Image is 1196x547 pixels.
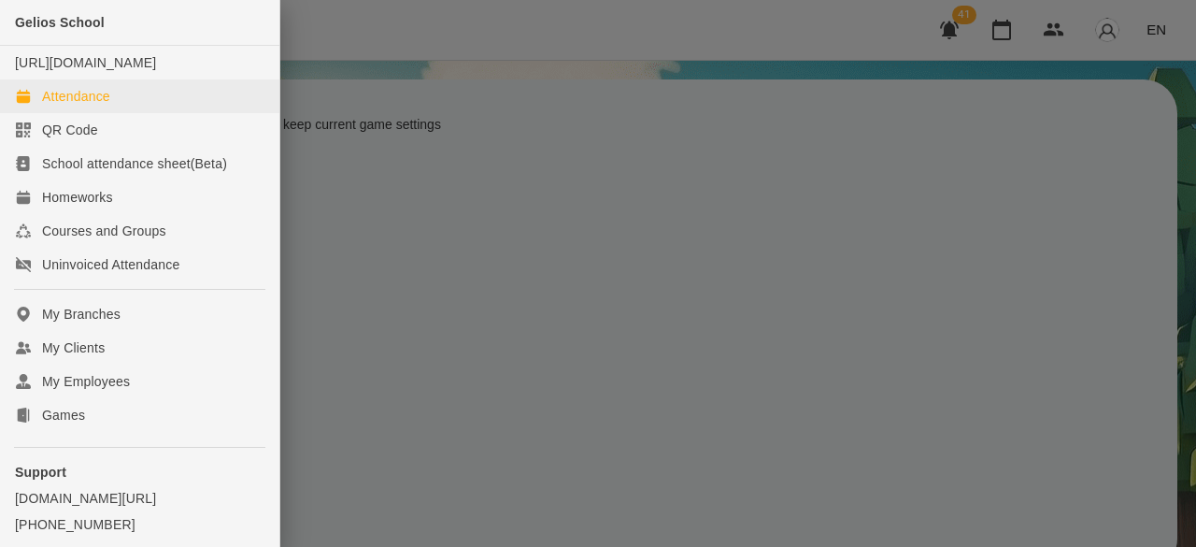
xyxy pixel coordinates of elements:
[42,154,227,173] div: School attendance sheet(Beta)
[42,188,113,207] div: Homeworks
[15,463,264,482] p: Support
[42,372,130,391] div: My Employees
[15,15,105,30] span: Gelios School
[15,515,264,534] a: [PHONE_NUMBER]
[42,338,105,357] div: My Clients
[42,87,110,106] div: Attendance
[42,305,121,324] div: My Branches
[15,489,264,508] a: [DOMAIN_NAME][URL]
[15,55,156,70] a: [URL][DOMAIN_NAME]
[42,222,166,240] div: Courses and Groups
[42,406,85,425] div: Games
[42,121,98,139] div: QR Code
[42,255,179,274] div: Uninvoiced Attendance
